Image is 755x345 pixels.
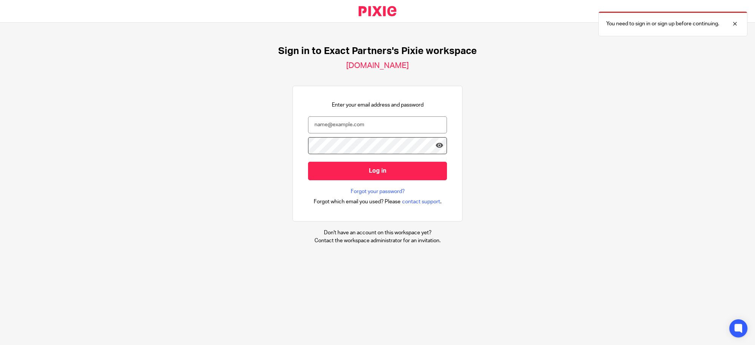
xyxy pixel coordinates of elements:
p: Enter your email address and password [332,101,424,109]
span: contact support [402,198,440,206]
input: name@example.com [308,116,447,133]
div: . [314,197,442,206]
p: You need to sign in or sign up before continuing. [606,20,719,28]
span: Forgot which email you used? Please [314,198,401,206]
h1: Sign in to Exact Partners's Pixie workspace [278,45,477,57]
p: Contact the workspace administrator for an invitation. [314,237,441,244]
p: Don't have an account on this workspace yet? [314,229,441,237]
h2: [DOMAIN_NAME] [346,61,409,71]
input: Log in [308,162,447,180]
a: Forgot your password? [351,188,405,195]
